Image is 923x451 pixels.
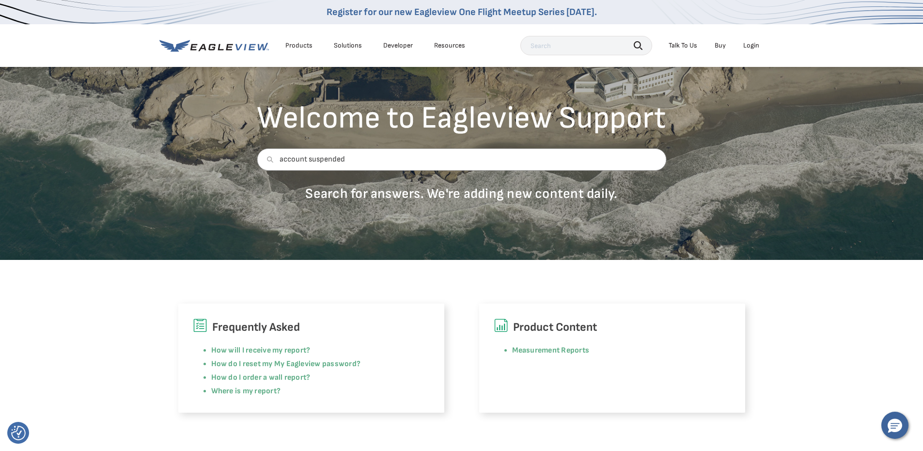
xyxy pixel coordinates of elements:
[743,41,759,50] div: Login
[257,185,666,202] p: Search for answers. We're adding new content daily.
[434,41,465,50] div: Resources
[881,412,908,439] button: Hello, have a question? Let’s chat.
[193,318,430,337] h6: Frequently Asked
[211,373,311,382] a: How do I order a wall report?
[257,103,666,134] h2: Welcome to Eagleview Support
[383,41,413,50] a: Developer
[715,41,726,50] a: Buy
[512,346,590,355] a: Measurement Reports
[211,387,281,396] a: Where is my report?
[327,6,597,18] a: Register for our new Eagleview One Flight Meetup Series [DATE].
[11,426,26,440] button: Consent Preferences
[520,36,652,55] input: Search
[11,426,26,440] img: Revisit consent button
[285,41,313,50] div: Products
[669,41,697,50] div: Talk To Us
[211,346,311,355] a: How will I receive my report?
[494,318,731,337] h6: Product Content
[257,148,666,171] input: Search support content
[211,359,361,369] a: How do I reset my My Eagleview password?
[334,41,362,50] div: Solutions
